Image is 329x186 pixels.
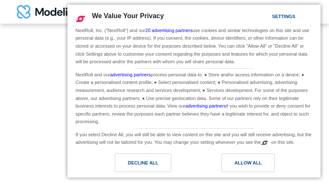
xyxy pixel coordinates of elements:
div: Decline All [128,158,158,167]
a: advertising partners [110,72,151,77]
div: Settings [272,12,295,21]
a: Settings [257,10,278,25]
div: If you select Decline All, you will still be able to view content on this site and you will still... [74,129,314,147]
div: NextRoll and our process personal data to: ● Store and/or access information on a device; ● Creat... [74,69,314,127]
a: advertising partners [185,103,226,108]
div: NextRoll, Inc. ("NextRoll") and our use cookies and similar technologies on this site and use per... [74,26,314,67]
a: Decline All [73,154,194,176]
a: 20 advertising partners [146,28,193,33]
a: Allow All [194,154,316,176]
img: modelit logo [17,5,72,19]
span: We Value Your Privacy [92,12,164,19]
div: Allow All [235,158,262,167]
a: home [17,5,72,19]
